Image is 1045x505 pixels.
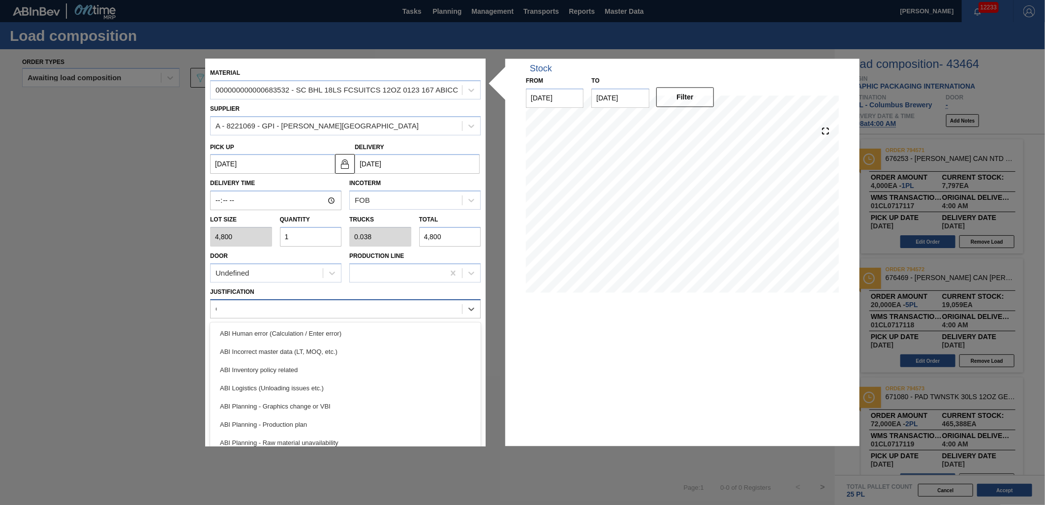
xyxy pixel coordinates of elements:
label: Material [210,69,240,76]
label: Delivery [355,144,384,151]
div: FOB [355,196,370,205]
label: Justification [210,288,254,295]
div: ABI Planning - Raw material unavailability [210,434,481,452]
label: Door [210,252,228,259]
div: ABI Logistics (Unloading issues etc.) [210,379,481,397]
input: mm/dd/yyyy [210,155,335,174]
label: Lot size [210,213,272,227]
label: Comments [210,321,481,335]
label: Trucks [349,217,374,223]
img: locked [339,158,351,170]
input: mm/dd/yyyy [355,155,480,174]
button: locked [335,154,355,174]
label: Production Line [349,252,404,259]
input: mm/dd/yyyy [526,88,584,108]
div: ABI Planning - Graphics change or VBI [210,397,481,415]
div: ABI Inventory policy related [210,361,481,379]
label: Delivery Time [210,177,341,191]
div: 000000000000683532 - SC BHL 18LS FCSUITCS 12OZ 0123 167 ABICC [215,86,458,95]
label: Pick up [210,144,234,151]
label: From [526,77,543,84]
div: Undefined [215,269,249,278]
button: Filter [656,87,714,107]
div: ABI Human error (Calculation / Enter error) [210,324,481,343]
div: A - 8221069 - GPI - [PERSON_NAME][GEOGRAPHIC_DATA] [215,122,419,130]
label: Incoterm [349,180,381,187]
div: ABI Incorrect master data (LT, MOQ, etc.) [210,343,481,361]
div: Stock [530,63,552,74]
label: Total [419,217,438,223]
label: Supplier [210,105,240,112]
div: ABI Planning - Production plan [210,415,481,434]
label: to [591,77,599,84]
label: Quantity [280,217,310,223]
input: mm/dd/yyyy [591,88,649,108]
